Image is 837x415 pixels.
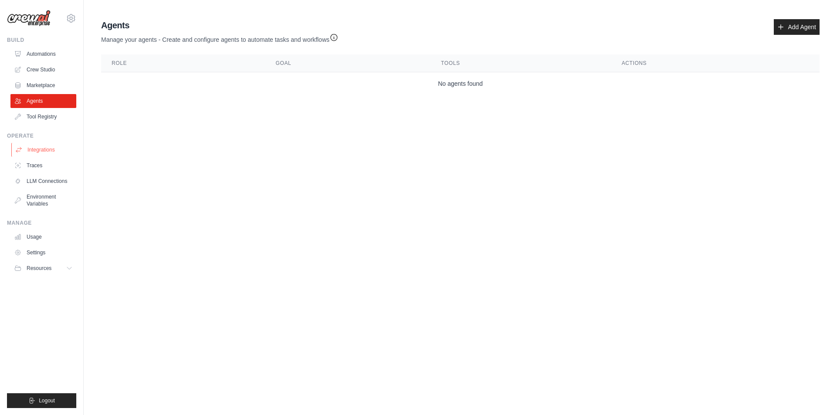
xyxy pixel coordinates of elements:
[265,54,430,72] th: Goal
[10,174,76,188] a: LLM Connections
[10,230,76,244] a: Usage
[39,397,55,404] span: Logout
[10,190,76,211] a: Environment Variables
[7,132,76,139] div: Operate
[7,37,76,44] div: Build
[10,47,76,61] a: Automations
[10,63,76,77] a: Crew Studio
[10,159,76,172] a: Traces
[10,246,76,260] a: Settings
[774,19,820,35] a: Add Agent
[10,78,76,92] a: Marketplace
[11,143,77,157] a: Integrations
[7,10,51,27] img: Logo
[10,94,76,108] a: Agents
[10,110,76,124] a: Tool Registry
[7,393,76,408] button: Logout
[27,265,51,272] span: Resources
[101,72,820,95] td: No agents found
[101,19,338,31] h2: Agents
[101,31,338,44] p: Manage your agents - Create and configure agents to automate tasks and workflows
[101,54,265,72] th: Role
[10,261,76,275] button: Resources
[7,219,76,226] div: Manage
[431,54,611,72] th: Tools
[611,54,820,72] th: Actions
